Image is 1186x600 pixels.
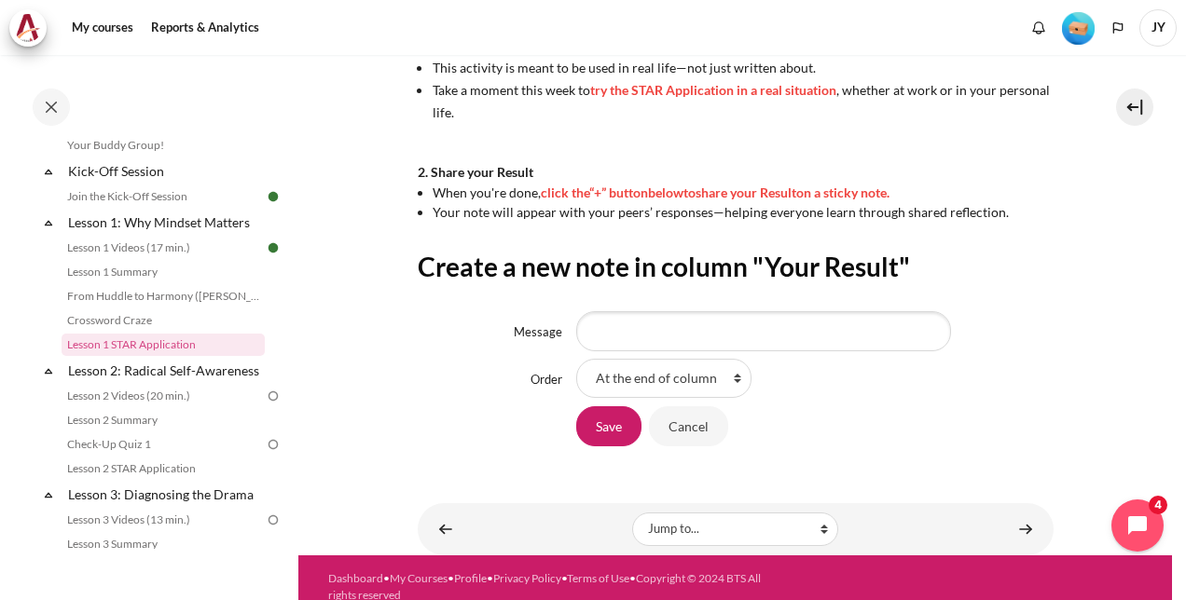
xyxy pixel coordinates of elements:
[9,9,56,47] a: Architeck Architeck
[62,334,265,356] a: Lesson 1 STAR Application
[1025,14,1053,42] div: Show notification window with no new notifications
[418,164,533,180] strong: 2. Share your Result
[62,261,265,283] a: Lesson 1 Summary
[62,385,265,407] a: Lesson 2 Videos (20 min.)
[1139,9,1177,47] span: JY
[15,14,41,42] img: Architeck
[265,511,282,528] img: To do
[683,184,696,200] span: to
[427,511,464,547] a: ◄ Crossword Craze
[696,184,796,200] span: share your Result
[65,482,265,507] a: Lesson 3: Diagnosing the Drama
[65,210,265,235] a: Lesson 1: Why Mindset Matters
[65,358,265,383] a: Lesson 2: Radical Self-Awareness
[265,388,282,404] img: To do
[493,571,561,585] a: Privacy Policy
[649,406,728,445] input: Cancel
[62,134,265,157] a: Your Buddy Group!
[39,361,58,380] span: Collapse
[62,433,265,456] a: Check-Up Quiz 1
[1104,14,1132,42] button: Languages
[62,457,265,480] a: Lesson 2 STAR Application
[1062,10,1095,45] div: Level #1
[1139,9,1177,47] a: User menu
[648,184,683,200] span: below
[39,162,58,181] span: Collapse
[62,533,265,555] a: Lesson 3 Summary
[796,184,889,200] span: on a sticky note.
[589,184,648,200] span: “+” button
[62,237,265,259] a: Lesson 1 Videos (17 min.)
[433,82,1050,120] span: Take a moment this week to , whether at work or in your personal life.
[567,571,629,585] a: Terms of Use
[265,436,282,453] img: To do
[433,204,1009,220] span: Your note will appear with your peers’ responses—helping everyone learn through shared reflection.
[1055,10,1102,45] a: Level #1
[65,9,140,47] a: My courses
[62,409,265,431] a: Lesson 2 Summary
[454,571,487,585] a: Profile
[433,60,816,75] span: This activity is meant to be used in real life—not just written about.
[62,309,265,332] a: Crossword Craze
[62,509,265,531] a: Lesson 3 Videos (13 min.)
[265,239,282,256] img: Done
[433,184,541,200] span: When you're done,
[145,9,266,47] a: Reports & Analytics
[541,184,589,200] span: click the
[265,188,282,205] img: Done
[328,571,383,585] a: Dashboard
[65,158,265,184] a: Kick-Off Session
[62,185,265,208] a: Join the Kick-Off Session
[1007,511,1044,547] a: Lesson 2 Videos (20 min.) ►
[39,213,58,232] span: Collapse
[62,285,265,307] a: From Huddle to Harmony ([PERSON_NAME]'s Story)
[514,324,562,339] label: Message
[576,406,641,445] input: Save
[39,485,58,504] span: Collapse
[390,571,448,585] a: My Courses
[531,372,562,387] label: Order
[1062,12,1095,45] img: Level #1
[418,250,1054,283] h2: Create a new note in column "Your Result"
[590,82,836,98] span: try the STAR Application in a real situation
